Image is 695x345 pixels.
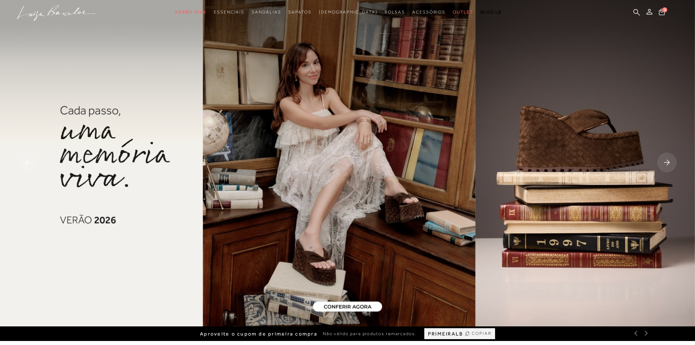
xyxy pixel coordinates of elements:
[200,331,317,337] span: Aproveite o cupom de primeira compra
[453,9,473,15] span: Outlet
[252,9,281,15] span: Sandálias
[480,9,502,15] span: BLOG LB
[252,5,281,19] a: noSubCategoriesText
[319,9,378,15] span: [DEMOGRAPHIC_DATA]
[288,5,311,19] a: noSubCategoriesText
[453,5,473,19] a: noSubCategoriesText
[412,9,445,15] span: Acessórios
[657,8,667,18] button: 0
[288,9,311,15] span: Sapatos
[319,5,378,19] a: noSubCategoriesText
[412,5,445,19] a: noSubCategoriesText
[385,5,405,19] a: noSubCategoriesText
[428,331,463,337] span: PRIMEIRALB
[662,7,667,12] span: 0
[323,331,417,337] span: Não válido para produtos remarcados.
[214,9,244,15] span: Essenciais
[214,5,244,19] a: noSubCategoriesText
[175,9,206,15] span: Verão Viva
[480,5,502,19] a: BLOG LB
[175,5,206,19] a: noSubCategoriesText
[385,9,405,15] span: Bolsas
[472,330,491,337] span: COPIAR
